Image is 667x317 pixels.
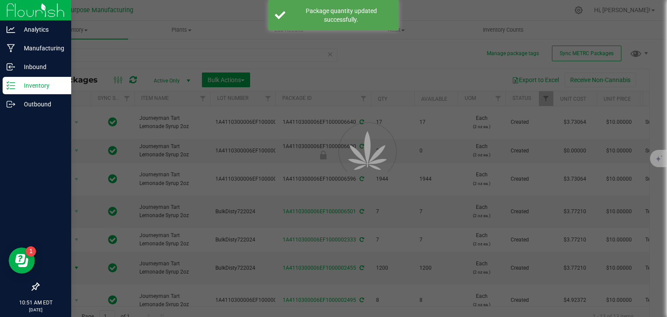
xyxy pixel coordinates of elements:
[7,100,15,109] inline-svg: Outbound
[15,43,67,53] p: Manufacturing
[15,80,67,91] p: Inventory
[7,44,15,53] inline-svg: Manufacturing
[26,246,36,257] iframe: Resource center unread badge
[15,99,67,109] p: Outbound
[7,63,15,71] inline-svg: Inbound
[7,81,15,90] inline-svg: Inventory
[290,7,392,24] div: Package quantity updated successfully.
[15,62,67,72] p: Inbound
[4,299,67,307] p: 10:51 AM EDT
[4,307,67,313] p: [DATE]
[9,248,35,274] iframe: Resource center
[7,25,15,34] inline-svg: Analytics
[15,24,67,35] p: Analytics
